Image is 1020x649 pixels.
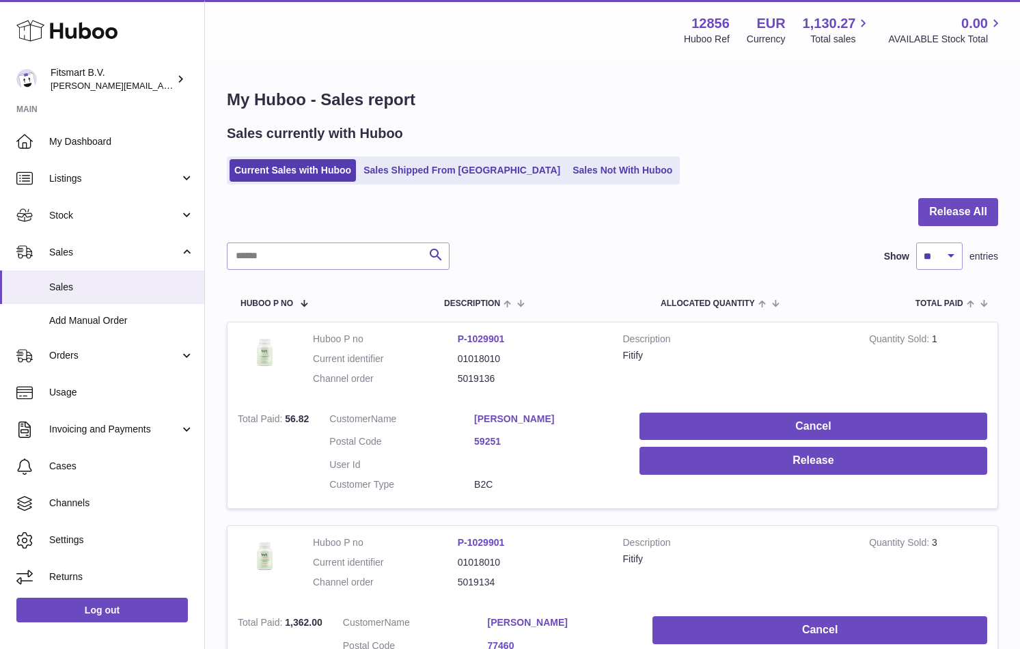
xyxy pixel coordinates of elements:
[756,14,785,33] strong: EUR
[488,616,633,629] a: [PERSON_NAME]
[661,299,755,308] span: ALLOCATED Quantity
[238,333,292,372] img: 128561739542540.png
[458,333,505,344] a: P-1029901
[313,556,458,569] dt: Current identifier
[961,14,988,33] span: 0.00
[359,159,565,182] a: Sales Shipped From [GEOGRAPHIC_DATA]
[227,89,998,111] h1: My Huboo - Sales report
[285,413,309,424] span: 56.82
[329,413,371,424] span: Customer
[238,413,285,428] strong: Total Paid
[474,435,619,448] a: 59251
[915,299,963,308] span: Total paid
[49,423,180,436] span: Invoicing and Payments
[444,299,500,308] span: Description
[329,413,474,429] dt: Name
[343,616,488,633] dt: Name
[49,497,194,510] span: Channels
[285,617,322,628] span: 1,362.00
[329,478,474,491] dt: Customer Type
[16,69,37,89] img: jonathan@leaderoo.com
[313,576,458,589] dt: Channel order
[49,314,194,327] span: Add Manual Order
[51,66,174,92] div: Fitsmart B.V.
[639,413,987,441] button: Cancel
[16,598,188,622] a: Log out
[238,617,285,631] strong: Total Paid
[623,553,849,566] div: Fitify
[49,386,194,399] span: Usage
[623,333,849,349] strong: Description
[49,281,194,294] span: Sales
[51,80,274,91] span: [PERSON_NAME][EMAIL_ADDRESS][DOMAIN_NAME]
[329,458,474,471] dt: User Id
[458,372,603,385] dd: 5019136
[230,159,356,182] a: Current Sales with Huboo
[918,198,998,226] button: Release All
[969,250,998,263] span: entries
[343,617,385,628] span: Customer
[49,460,194,473] span: Cases
[623,349,849,362] div: Fitify
[803,14,872,46] a: 1,130.27 Total sales
[458,537,505,548] a: P-1029901
[888,14,1004,46] a: 0.00 AVAILABLE Stock Total
[803,14,856,33] span: 1,130.27
[227,124,403,143] h2: Sales currently with Huboo
[747,33,786,46] div: Currency
[49,246,180,259] span: Sales
[474,413,619,426] a: [PERSON_NAME]
[474,478,619,491] dd: B2C
[859,526,997,606] td: 3
[568,159,677,182] a: Sales Not With Huboo
[458,353,603,365] dd: 01018010
[458,556,603,569] dd: 01018010
[458,576,603,589] dd: 5019134
[884,250,909,263] label: Show
[639,447,987,475] button: Release
[49,135,194,148] span: My Dashboard
[652,616,987,644] button: Cancel
[329,435,474,452] dt: Postal Code
[869,333,932,348] strong: Quantity Sold
[869,537,932,551] strong: Quantity Sold
[240,299,293,308] span: Huboo P no
[313,353,458,365] dt: Current identifier
[49,570,194,583] span: Returns
[684,33,730,46] div: Huboo Ref
[623,536,849,553] strong: Description
[313,333,458,346] dt: Huboo P no
[313,536,458,549] dt: Huboo P no
[313,372,458,385] dt: Channel order
[49,534,194,547] span: Settings
[810,33,871,46] span: Total sales
[49,209,180,222] span: Stock
[691,14,730,33] strong: 12856
[859,322,997,402] td: 1
[888,33,1004,46] span: AVAILABLE Stock Total
[49,349,180,362] span: Orders
[238,536,292,575] img: 128561739542540.png
[49,172,180,185] span: Listings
